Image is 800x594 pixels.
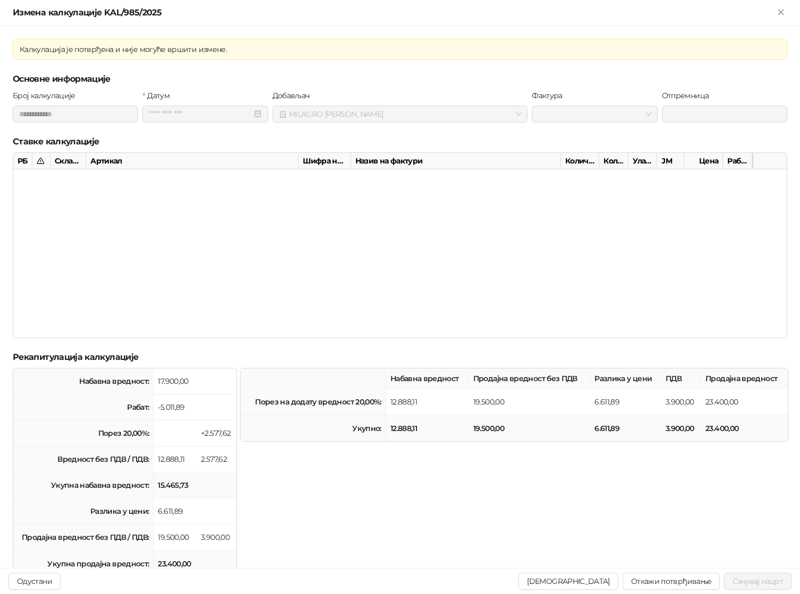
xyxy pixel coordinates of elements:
[723,153,752,169] div: Рабат %
[561,153,599,169] div: Количина
[701,389,788,415] td: 23.400,00
[142,90,176,101] label: Датум
[386,368,469,389] th: Набавна вредност
[154,368,197,394] td: 17.900,00
[590,389,661,415] td: 6.611,89
[386,415,469,441] td: 12.888,11
[20,44,780,55] div: Калкулација је потврђена и није могуће вршити измене.
[13,351,787,364] h5: Рекапитулација калкулације
[527,576,609,586] span: [DEMOGRAPHIC_DATA]
[154,394,197,420] td: -5.011,89
[154,550,197,576] td: 23.400,00
[197,524,236,550] td: 3.900,00
[13,135,787,148] h5: Ставке калкулације
[701,368,788,389] th: Продајна вредност
[149,108,251,120] input: Датум
[13,394,154,420] td: Рабат:
[8,573,61,590] button: Одустани
[13,472,154,498] td: Укупна набавна вредност:
[273,90,316,101] label: Добављач
[469,415,590,441] td: 19.500,00
[13,368,154,394] td: Набавна вредност:
[154,498,197,524] td: 6.611,89
[299,153,351,169] div: Шифра на фактури
[775,6,787,19] button: Close
[724,573,792,590] button: Сачувај нацрт
[241,415,386,441] td: Укупно:
[13,153,32,169] div: РБ
[197,446,236,472] td: 2.577,62
[13,6,775,19] div: Измена калкулације KAL/985/2025
[241,389,386,415] td: Порез на додату вредност 20,00%:
[657,153,684,169] div: ЈМ
[623,573,720,590] button: Откажи потврђивање
[469,368,590,389] th: Продајна вредност без ПДВ
[279,106,522,122] span: MILAGRO [PERSON_NAME]
[197,420,236,446] td: +2.577,62
[661,368,701,389] th: ПДВ
[661,389,701,415] td: 3.900,00
[154,472,197,498] td: 15.465,73
[50,153,86,169] div: Складиште
[13,106,138,123] input: Број калкулације
[684,153,724,169] div: Цена
[86,153,299,169] div: Артикал
[590,415,661,441] td: 6.611,89
[154,446,197,472] td: 12.888,11
[13,90,82,101] label: Број калкулације
[662,90,716,101] label: Отпремница
[538,106,641,122] input: Фактура
[13,524,154,550] td: Продајна вредност без ПДВ / ПДВ:
[154,524,197,550] td: 19.500,00
[661,415,701,441] td: 3.900,00
[13,73,787,85] h5: Основне информације
[386,389,469,415] td: 12.888,11
[469,389,590,415] td: 19.500,00
[701,415,788,441] td: 23.400,00
[532,90,569,101] label: Фактура
[518,573,618,590] button: [DEMOGRAPHIC_DATA]
[13,420,154,446] td: Порез 20,00%:
[13,550,154,576] td: Укупна продајна вредност:
[13,446,154,472] td: Вредност без ПДВ / ПДВ:
[590,368,661,389] th: Разлика у цени
[13,498,154,524] td: Разлика у цени:
[628,153,657,169] div: Улазна кол.
[599,153,628,169] div: Кол. у пак.
[351,153,561,169] div: Назив на фактури
[662,106,787,123] input: Отпремница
